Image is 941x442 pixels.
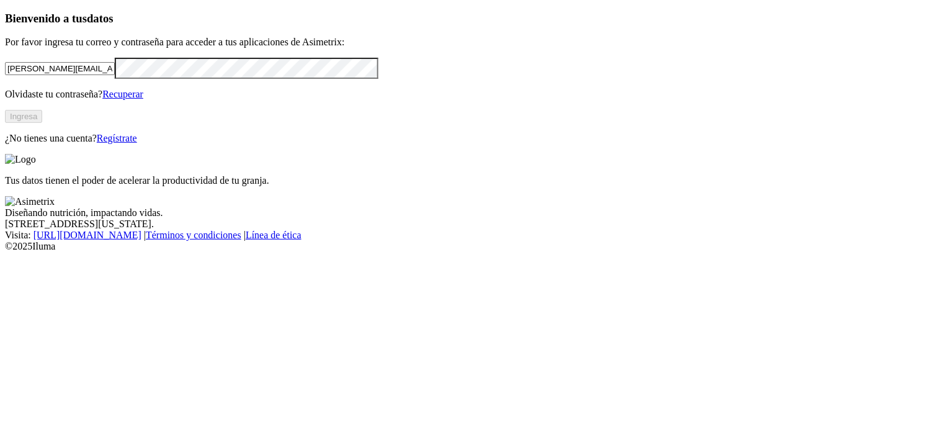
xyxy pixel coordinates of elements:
a: Recuperar [102,89,143,99]
div: © 2025 Iluma [5,241,936,252]
div: Diseñando nutrición, impactando vidas. [5,207,936,219]
p: Olvidaste tu contraseña? [5,89,936,100]
div: Visita : | | [5,230,936,241]
button: Ingresa [5,110,42,123]
a: Línea de ética [246,230,301,240]
img: Asimetrix [5,196,55,207]
p: ¿No tienes una cuenta? [5,133,936,144]
a: [URL][DOMAIN_NAME] [33,230,141,240]
p: Tus datos tienen el poder de acelerar la productividad de tu granja. [5,175,936,186]
a: Regístrate [97,133,137,143]
h3: Bienvenido a tus [5,12,936,25]
p: Por favor ingresa tu correo y contraseña para acceder a tus aplicaciones de Asimetrix: [5,37,936,48]
div: [STREET_ADDRESS][US_STATE]. [5,219,936,230]
img: Logo [5,154,36,165]
input: Tu correo [5,62,115,75]
a: Términos y condiciones [146,230,241,240]
span: datos [87,12,114,25]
